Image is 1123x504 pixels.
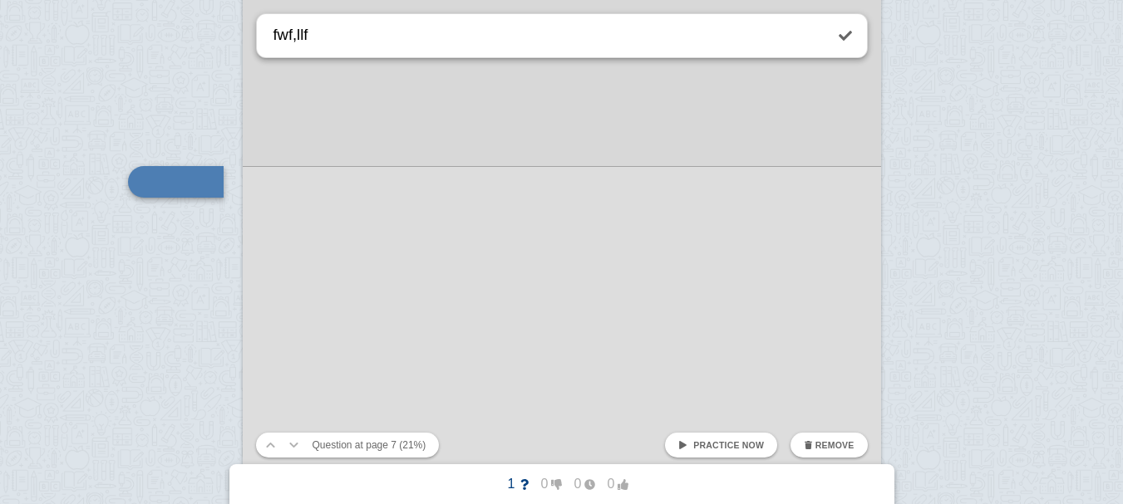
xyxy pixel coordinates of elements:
span: 0 [529,477,562,492]
span: 0 [595,477,628,492]
button: Remove [791,433,867,458]
span: Practice now [693,440,764,450]
span: Remove [815,440,855,450]
span: 1 [495,477,529,492]
button: Question at page 7 (21%) [306,433,433,458]
button: 1000 [482,471,642,497]
a: Practice now [665,433,777,458]
span: 0 [562,477,595,492]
